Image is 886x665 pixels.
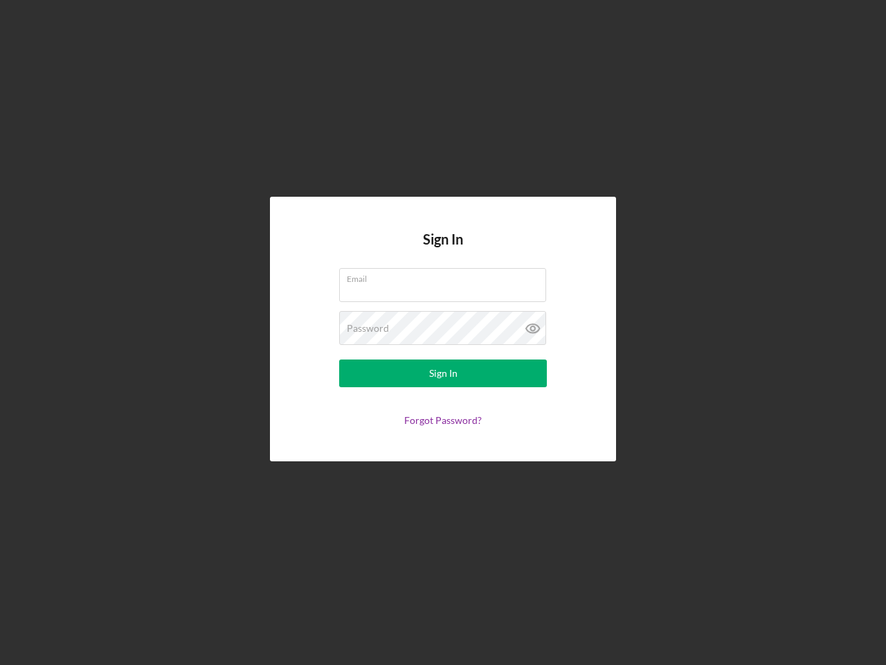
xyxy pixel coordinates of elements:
[404,414,482,426] a: Forgot Password?
[423,231,463,268] h4: Sign In
[347,323,389,334] label: Password
[429,360,458,387] div: Sign In
[339,360,547,387] button: Sign In
[347,269,546,284] label: Email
